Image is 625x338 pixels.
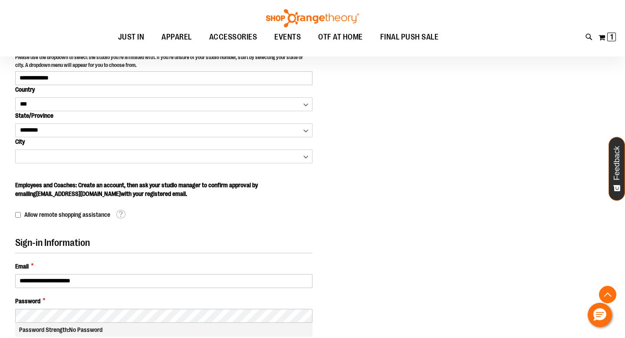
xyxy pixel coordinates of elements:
button: Back To Top [599,286,616,303]
span: Allow remote shopping assistance [24,211,110,218]
span: State/Province [15,112,53,119]
span: No Password [69,326,102,333]
div: Password Strength: [15,323,312,337]
button: Feedback - Show survey [609,137,625,201]
a: FINAL PUSH SALE [372,27,447,47]
span: FINAL PUSH SALE [380,27,439,47]
a: ACCESSORIES [201,27,266,47]
span: JUST IN [118,27,145,47]
span: OTF AT HOME [318,27,363,47]
span: ACCESSORIES [209,27,257,47]
a: OTF AT HOME [309,27,372,47]
span: 1 [610,33,613,41]
span: APPAREL [161,27,192,47]
span: Feedback [613,146,621,180]
span: Password [15,297,40,305]
a: APPAREL [153,27,201,47]
span: EVENTS [274,27,301,47]
img: Shop Orangetheory [265,9,360,27]
span: City [15,138,25,145]
span: Email [15,262,29,271]
span: Country [15,86,35,93]
span: Sign-in Information [15,237,90,248]
a: JUST IN [109,27,153,47]
span: Employees and Coaches: Create an account, then ask your studio manager to confirm approval by ema... [15,182,258,197]
a: EVENTS [266,27,309,47]
button: Hello, have a question? Let’s chat. [588,303,612,327]
p: Please use the dropdown to select the studio you're affiliated with. If you're unsure of your stu... [15,54,312,71]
